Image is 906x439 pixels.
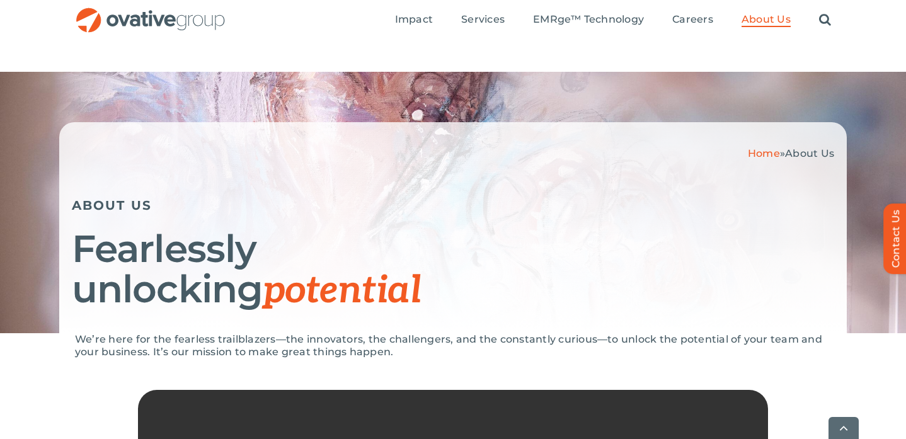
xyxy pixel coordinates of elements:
[748,147,780,159] a: Home
[533,13,644,27] a: EMRge™ Technology
[72,198,834,213] h5: ABOUT US
[672,13,713,27] a: Careers
[75,333,831,358] p: We’re here for the fearless trailblazers—the innovators, the challengers, and the constantly curi...
[672,13,713,26] span: Careers
[533,13,644,26] span: EMRge™ Technology
[785,147,834,159] span: About Us
[461,13,505,27] a: Services
[742,13,791,27] a: About Us
[72,229,834,311] h1: Fearlessly unlocking
[819,13,831,27] a: Search
[75,6,226,18] a: OG_Full_horizontal_RGB
[263,268,421,314] span: potential
[748,147,834,159] span: »
[395,13,433,26] span: Impact
[461,13,505,26] span: Services
[742,13,791,26] span: About Us
[395,13,433,27] a: Impact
